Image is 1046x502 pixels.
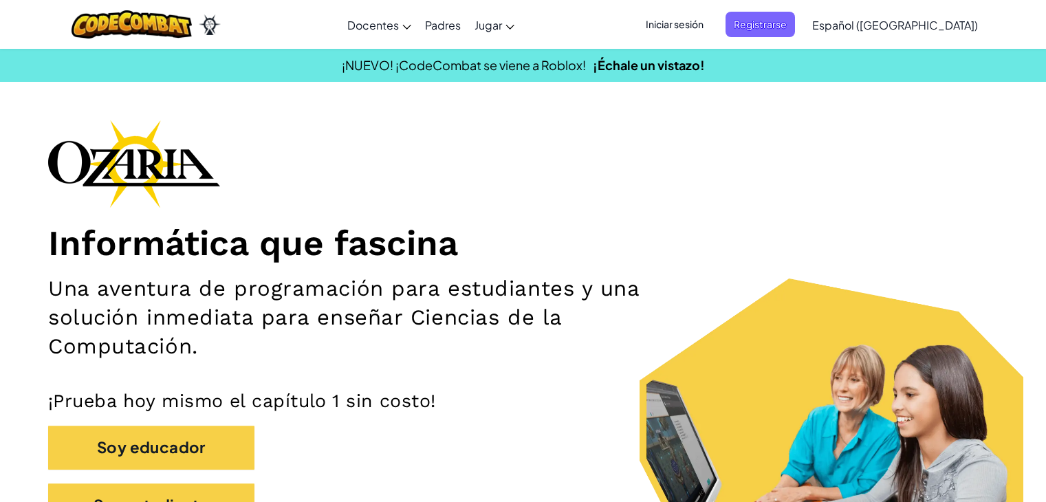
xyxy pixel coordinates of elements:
img: Ozaria [199,14,221,35]
span: Jugar [475,18,502,32]
a: ¡Échale un vistazo! [593,57,705,73]
a: Docentes [340,6,418,43]
img: Ozaria branding logo [48,120,220,208]
span: ¡NUEVO! ¡CodeCombat se viene a Roblox! [342,57,586,73]
a: Padres [418,6,468,43]
a: Español ([GEOGRAPHIC_DATA]) [805,6,985,43]
h2: Una aventura de programación para estudiantes y una solución inmediata para enseñar Ciencias de l... [48,274,684,362]
a: Jugar [468,6,521,43]
span: Español ([GEOGRAPHIC_DATA]) [812,18,978,32]
p: ¡Prueba hoy mismo el capítulo 1 sin costo! [48,389,998,412]
span: Docentes [347,18,399,32]
button: Registrarse [726,12,795,37]
img: CodeCombat logo [72,10,192,39]
button: Iniciar sesión [638,12,712,37]
button: Soy educador [48,426,254,469]
h1: Informática que fascina [48,221,998,264]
